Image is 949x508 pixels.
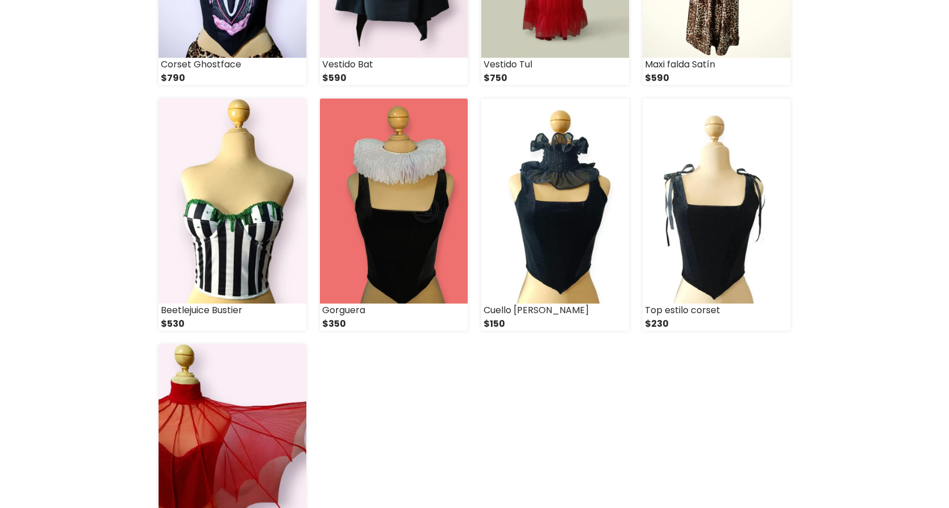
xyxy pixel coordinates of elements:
[320,99,468,304] img: small_1739999282636.jpeg
[320,58,468,71] div: Vestido Bat
[320,71,468,85] div: $590
[643,58,790,71] div: Maxi falda Satín
[159,304,306,317] div: Beetlejuice Bustier
[481,317,629,331] div: $150
[481,99,629,304] img: small_1739998776116.jpeg
[643,71,790,85] div: $590
[320,317,468,331] div: $350
[481,71,629,85] div: $750
[481,99,629,331] a: Cuello [PERSON_NAME] $150
[320,304,468,317] div: Gorguera
[320,99,468,331] a: Gorguera $350
[643,99,790,331] a: Top estilo corset $230
[643,317,790,331] div: $230
[481,58,629,71] div: Vestido Tul
[159,99,306,304] img: small_1739999560304.jpeg
[643,304,790,317] div: Top estilo corset
[159,58,306,71] div: Corset Ghostface
[159,71,306,85] div: $790
[643,99,790,304] img: small_1739998452791.jpeg
[159,99,306,331] a: Beetlejuice Bustier $530
[159,317,306,331] div: $530
[481,304,629,317] div: Cuello [PERSON_NAME]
